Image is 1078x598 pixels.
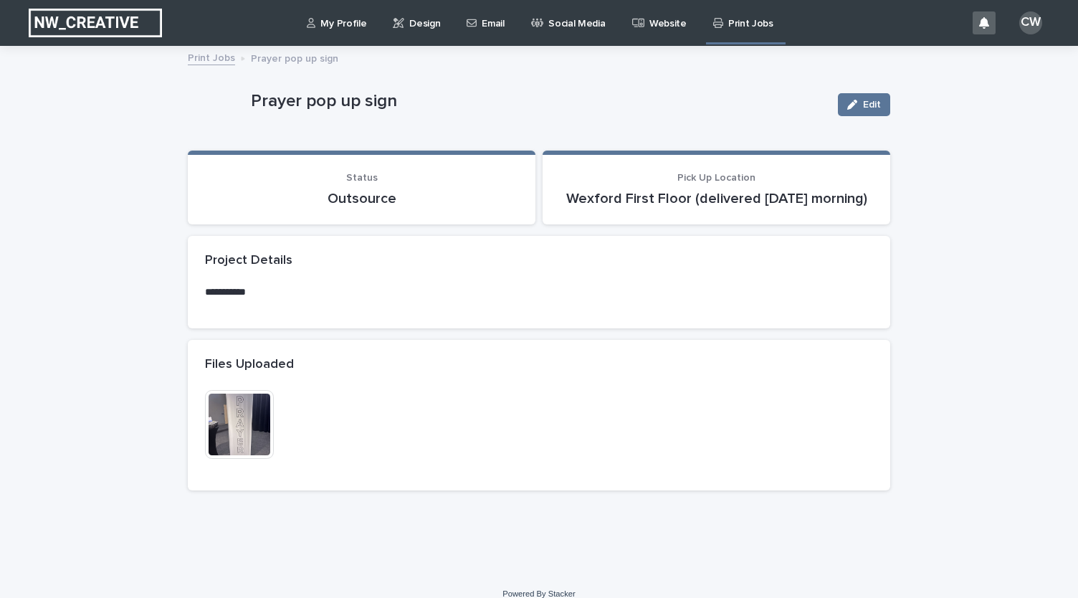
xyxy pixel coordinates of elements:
p: Prayer pop up sign [251,49,338,65]
p: Outsource [205,190,518,207]
a: Powered By Stacker [502,589,575,598]
p: Prayer pop up sign [251,91,826,112]
button: Edit [838,93,890,116]
span: Pick Up Location [677,173,755,183]
h2: Project Details [205,253,292,269]
p: Wexford First Floor (delivered [DATE] morning) [560,190,873,207]
span: Edit [863,100,881,110]
img: EUIbKjtiSNGbmbK7PdmN [29,9,162,37]
h2: Files Uploaded [205,357,294,373]
span: Status [346,173,378,183]
a: Print Jobs [188,49,235,65]
div: CW [1019,11,1042,34]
